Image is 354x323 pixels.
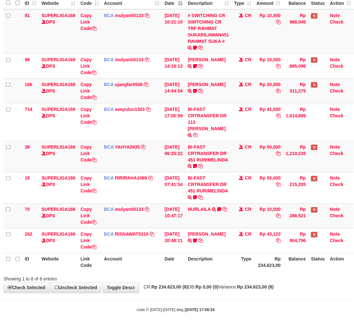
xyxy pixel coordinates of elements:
[25,107,32,112] span: 714
[254,141,283,172] td: Rp 50,000
[152,285,188,290] strong: Rp 234.623,00 (8)
[162,141,185,172] td: [DATE] 06:25:22
[148,176,153,181] a: Copy RIRIRAHA1089 to clipboard
[81,232,96,250] a: Copy Link Code
[311,207,318,213] span: Has Note
[145,13,149,18] a: Copy mulyanti0133 to clipboard
[330,82,340,87] a: Note
[42,207,75,212] a: SUPERLIGA168
[81,144,96,162] a: Copy Link Code
[283,253,309,271] th: Balance
[199,164,203,169] a: Copy BI-FAST CRTRANSFER DR 451 RURIMELINDA to clipboard
[104,176,114,181] span: BCA
[330,144,340,150] a: Note
[162,9,185,54] td: [DATE] 10:21:10
[42,232,75,237] a: SUPERLIGA168
[39,54,78,78] td: DPS
[254,253,283,271] th: Rp 234.623,00
[22,253,39,271] th: ID
[188,232,226,237] a: [PERSON_NAME]
[188,207,211,212] a: NURLAILA
[144,82,149,87] a: Copy ujangfar0506 to clipboard
[330,64,344,69] a: Check
[104,107,114,112] span: BCA
[283,141,309,172] td: Rp 1,210,235
[104,57,114,62] span: BCA
[199,64,203,69] a: Copy MUHAMMAD REZA to clipboard
[283,203,309,228] td: Rp 286,521
[237,285,274,290] strong: Rp 234.623,00 (8)
[276,238,281,243] a: Copy Rp 43,123 to clipboard
[254,172,283,203] td: Rp 50,000
[42,176,75,181] a: SUPERLIGA168
[188,13,229,44] a: # SWITCHING CR SWITCHING CR TRF RAHMAT SUKARILAWAN451 RAHMAT SUKA #
[276,64,281,69] a: Copy Rp 10,000 to clipboard
[283,78,309,103] td: Rp 311,275
[42,57,75,62] a: SUPERLIGA168
[4,282,50,293] a: Check Selected
[103,282,139,293] a: Toggle Descr
[330,113,344,118] a: Check
[283,172,309,203] td: Rp 215,205
[254,203,283,228] td: Rp 10,000
[104,82,114,87] span: BCA
[330,176,340,181] a: Note
[254,9,283,54] td: Rp 10,000
[283,9,309,54] td: Rp 988,045
[188,57,226,62] a: [PERSON_NAME]
[245,144,251,150] span: CR
[199,238,203,243] a: Copy YOSI EFENDI to clipboard
[328,253,354,271] th: Action
[276,19,281,24] a: Copy Rp 10,000 to clipboard
[223,207,227,212] a: Copy NURLAILA to clipboard
[81,57,96,75] a: Copy Link Code
[78,253,102,271] th: Link Code
[254,228,283,253] td: Rp 43,123
[199,88,203,93] a: Copy NOVEN ELING PRAYOG to clipboard
[104,232,114,237] span: BCA
[39,9,78,54] td: DPS
[162,253,185,271] th: Date
[185,253,232,271] th: Description
[245,176,251,181] span: CR
[330,207,340,212] a: Note
[39,228,78,253] td: DPS
[51,282,101,293] a: Uncheck Selected
[330,88,344,93] a: Check
[39,253,78,271] th: Website
[25,82,32,87] span: 166
[4,273,142,282] div: Showing 1 to 8 of 8 entries
[25,13,30,18] span: 81
[104,207,114,212] span: BCA
[330,213,344,219] a: Check
[162,228,185,253] td: [DATE] 20:48:11
[42,13,75,18] a: SUPERLIGA168
[254,54,283,78] td: Rp 10,000
[102,253,162,271] th: Account
[162,54,185,78] td: [DATE] 14:19:13
[81,207,96,225] a: Copy Link Code
[245,13,251,18] span: CR
[115,207,144,212] a: mulyanti0133
[39,103,78,141] td: DPS
[330,232,340,237] a: Note
[330,57,340,62] a: Note
[81,82,96,100] a: Copy Link Code
[309,253,328,271] th: Status
[115,232,149,237] a: RISNAWAT5310
[245,57,251,62] span: CR
[42,107,75,112] a: SUPERLIGA168
[245,232,251,237] span: CR
[186,308,215,312] strong: [DATE] 17:08:24
[162,172,185,203] td: [DATE] 07:41:54
[25,176,30,181] span: 18
[115,13,144,18] a: mulyanti0133
[276,151,281,156] a: Copy Rp 50,000 to clipboard
[150,232,154,237] a: Copy RISNAWAT5310 to clipboard
[283,228,309,253] td: Rp 904,796
[199,195,203,200] a: Copy BI-FAST CRTRANSFER DR 451 RURIMELINDA to clipboard
[81,176,96,194] a: Copy Link Code
[330,238,344,243] a: Check
[25,57,30,62] span: 99
[311,145,318,150] span: Has Note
